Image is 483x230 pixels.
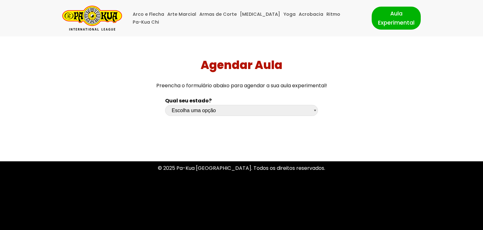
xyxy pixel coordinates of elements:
[283,10,296,18] a: Yoga
[372,7,421,29] a: Aula Experimental
[199,10,237,18] a: Armas de Corte
[214,191,270,198] a: Política de Privacidade
[131,10,362,26] div: Menu primário
[167,10,196,18] a: Arte Marcial
[133,10,164,18] a: Arco e Flecha
[133,18,159,26] a: Pa-Kua Chi
[3,58,481,72] h1: Agendar Aula
[299,10,323,18] a: Acrobacia
[62,218,75,226] a: Neve
[62,6,122,31] a: Pa-Kua Brasil Uma Escola de conhecimentos orientais para toda a família. Foco, habilidade concent...
[100,218,127,226] a: WordPress
[62,218,127,226] p: | Movido a
[3,81,481,90] p: Preencha o formulário abaixo para agendar a sua aula experimental!
[165,97,212,104] b: Qual seu estado?
[62,164,421,172] p: © 2025 Pa-Kua [GEOGRAPHIC_DATA]. Todos os direitos reservados.
[240,10,280,18] a: [MEDICAL_DATA]
[326,10,340,18] a: Ritmo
